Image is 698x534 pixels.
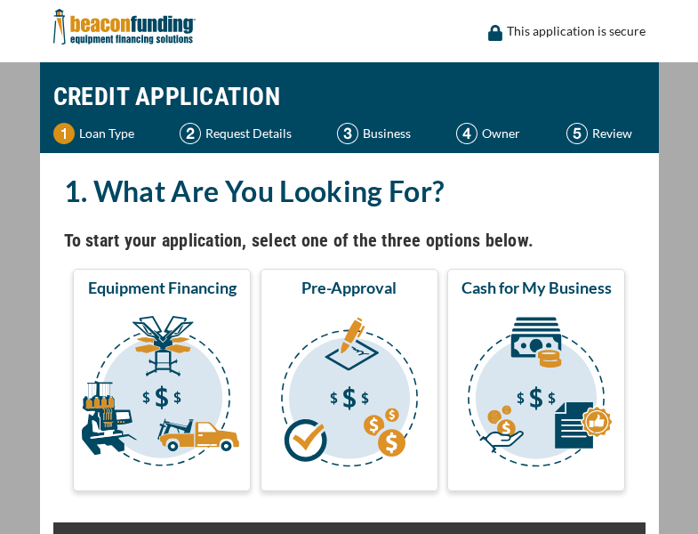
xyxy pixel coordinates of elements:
img: Cash for My Business [451,305,622,483]
span: Cash for My Business [461,277,612,298]
button: Equipment Financing [73,269,251,491]
img: lock icon to convery security [488,25,502,41]
h1: CREDIT APPLICATION [53,71,646,123]
span: Equipment Financing [88,277,237,298]
p: Loan Type [79,123,134,144]
img: Step 3 [337,123,358,144]
button: Cash for My Business [447,269,625,491]
img: Step 4 [456,123,477,144]
img: Step 2 [180,123,201,144]
span: Pre-Approval [301,277,397,298]
button: Pre-Approval [261,269,438,491]
img: Step 5 [566,123,588,144]
h2: 1. What Are You Looking For? [64,171,635,212]
p: Request Details [205,123,292,144]
p: Owner [482,123,520,144]
p: This application is secure [507,20,646,42]
img: Step 1 [53,123,75,144]
img: Equipment Financing [76,305,247,483]
h4: To start your application, select one of the three options below. [64,225,635,255]
img: Pre-Approval [264,305,435,483]
p: Business [363,123,411,144]
p: Review [592,123,632,144]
